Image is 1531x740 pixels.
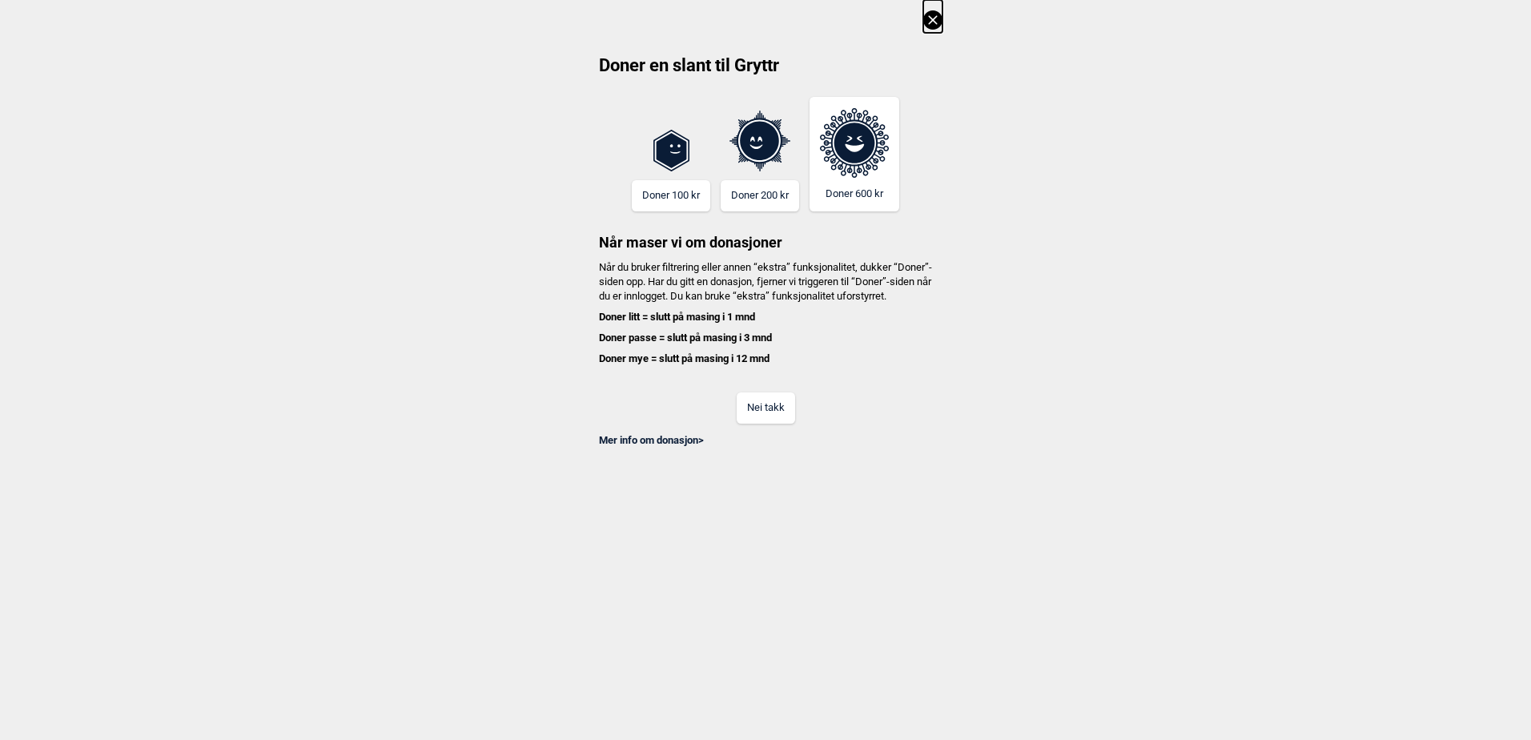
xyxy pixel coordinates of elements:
[599,332,772,344] b: Doner passe = slutt på masing i 3 mnd
[632,180,710,211] button: Doner 100 kr
[737,392,795,424] button: Nei takk
[589,54,942,89] h2: Doner en slant til Gryttr
[599,434,704,446] a: Mer info om donasjon>
[589,260,942,367] h4: Når du bruker filtrering eller annen “ekstra” funksjonalitet, dukker “Doner”-siden opp. Har du gi...
[599,352,770,364] b: Doner mye = slutt på masing i 12 mnd
[599,311,755,323] b: Doner litt = slutt på masing i 1 mnd
[589,211,942,252] h3: Når maser vi om donasjoner
[721,180,799,211] button: Doner 200 kr
[810,97,899,211] button: Doner 600 kr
